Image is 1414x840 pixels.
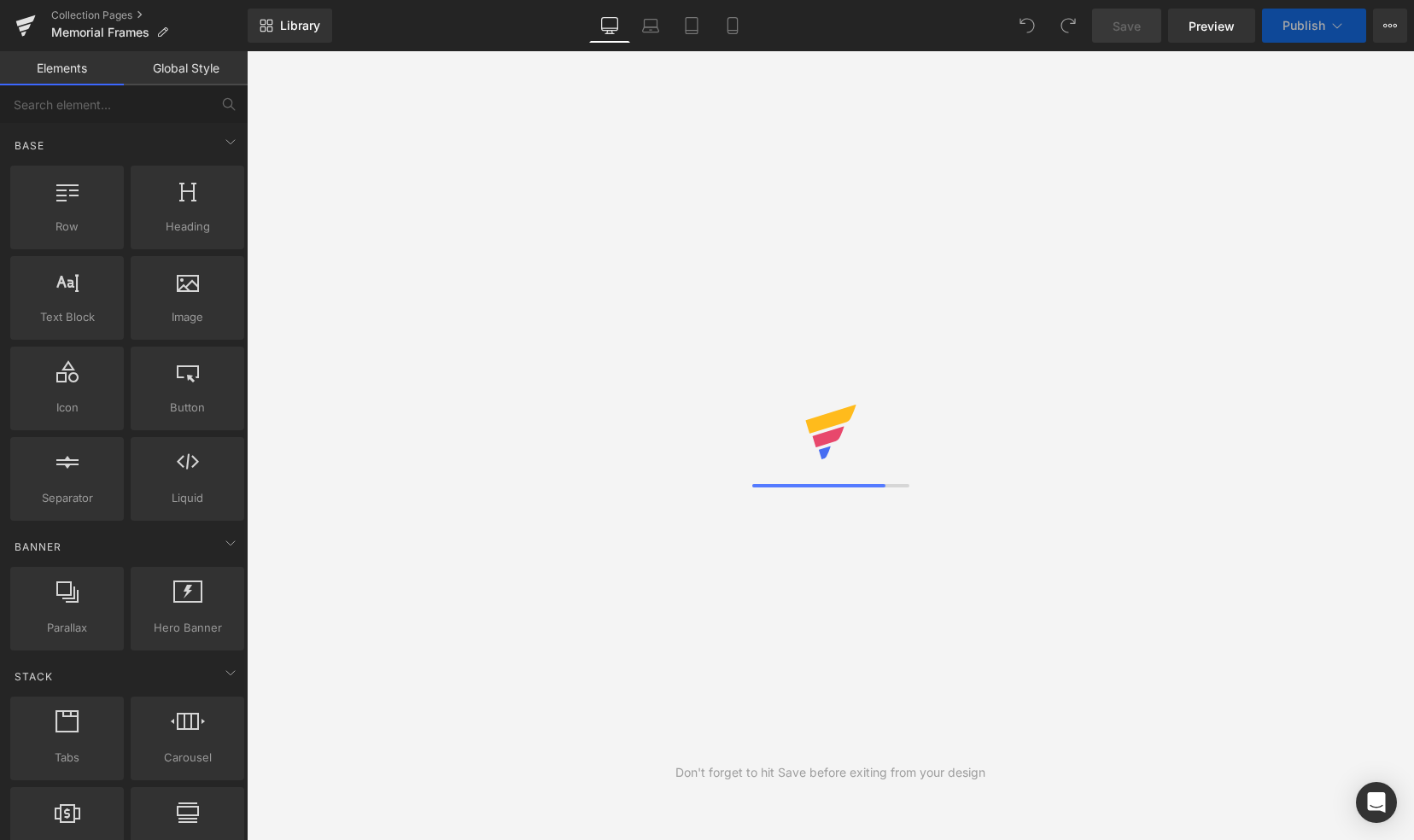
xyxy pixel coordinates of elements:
span: Text Block [15,308,119,326]
a: Global Style [124,51,248,85]
span: Base [13,137,46,154]
a: Preview [1168,9,1255,43]
a: Mobile [712,9,753,43]
span: Button [136,399,239,417]
button: Publish [1262,9,1366,43]
span: Stack [13,668,55,685]
span: Row [15,218,119,236]
div: Don't forget to hit Save before exiting from your design [675,763,985,782]
a: New Library [248,9,332,43]
span: Hero Banner [136,619,239,637]
span: Image [136,308,239,326]
span: Parallax [15,619,119,637]
span: Icon [15,399,119,417]
span: Memorial Frames [51,26,149,39]
span: Library [280,18,320,33]
span: Tabs [15,749,119,767]
span: Heading [136,218,239,236]
button: More [1373,9,1407,43]
span: Preview [1189,17,1235,35]
button: Redo [1051,9,1085,43]
span: Banner [13,539,63,555]
span: Carousel [136,749,239,767]
span: Liquid [136,489,239,507]
button: Undo [1010,9,1044,43]
span: Save [1113,17,1141,35]
span: Publish [1283,19,1325,32]
a: Tablet [671,9,712,43]
a: Desktop [589,9,630,43]
a: Collection Pages [51,9,248,22]
a: Laptop [630,9,671,43]
div: Open Intercom Messenger [1356,782,1397,823]
span: Separator [15,489,119,507]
